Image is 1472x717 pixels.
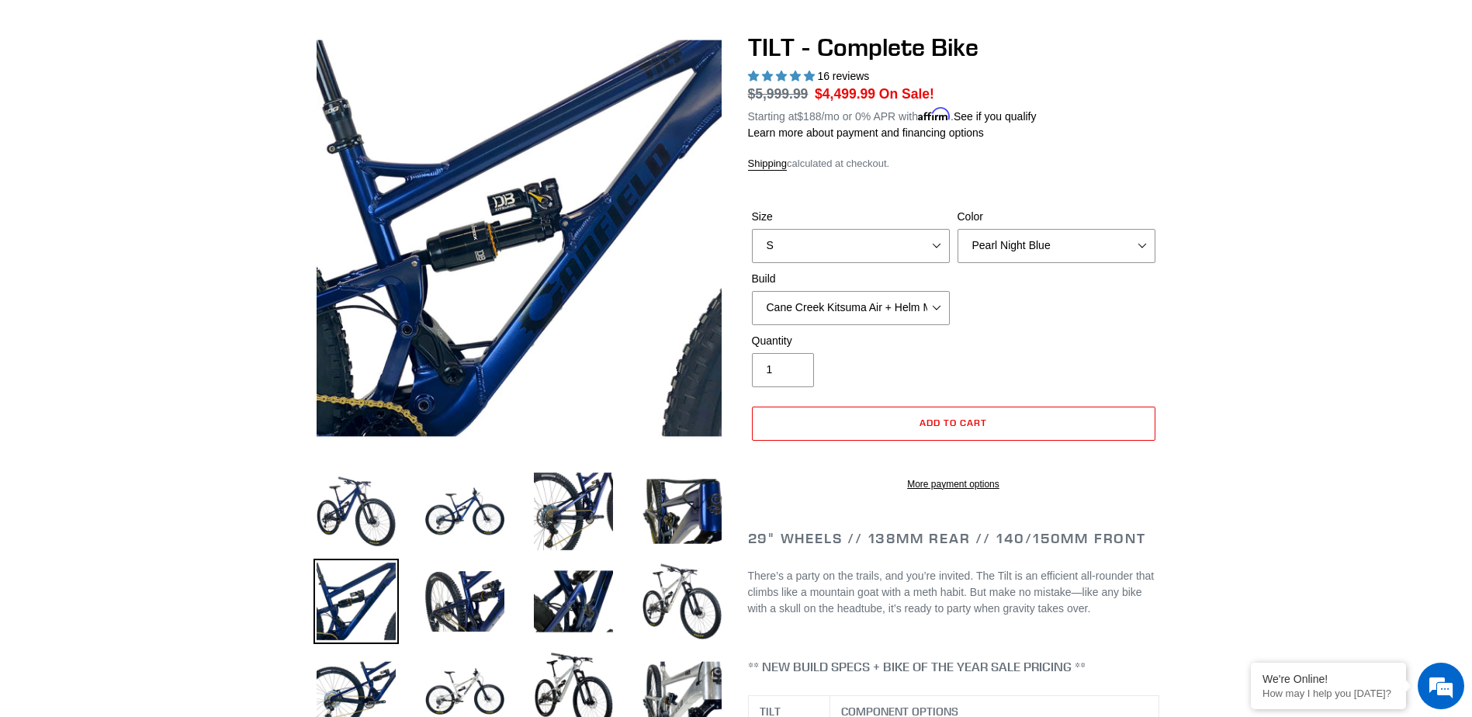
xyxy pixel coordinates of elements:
[422,469,507,554] img: Load image into Gallery viewer, TILT - Complete Bike
[313,559,399,644] img: Load image into Gallery viewer, TILT - Complete Bike
[748,33,1159,62] h1: TILT - Complete Bike
[958,209,1155,225] label: Color
[1262,688,1394,699] p: How may I help you today?
[639,559,725,644] img: Load image into Gallery viewer, TILT - Complete Bike
[17,85,40,109] div: Navigation go back
[313,469,399,554] img: Load image into Gallery viewer, TILT - Complete Bike
[748,126,984,139] a: Learn more about payment and financing options
[879,84,934,104] span: On Sale!
[90,196,214,352] span: We're online!
[531,469,616,554] img: Load image into Gallery viewer, TILT - Complete Bike
[752,333,950,349] label: Quantity
[531,559,616,644] img: Load image into Gallery viewer, TILT - Complete Bike
[748,660,1159,674] h4: ** NEW BUILD SPECS + BIKE OF THE YEAR SALE PRICING **
[748,530,1159,547] h2: 29" Wheels // 138mm Rear // 140/150mm Front
[920,417,987,428] span: Add to cart
[422,559,507,644] img: Load image into Gallery viewer, TILT - Complete Bike
[797,110,821,123] span: $188
[639,469,725,554] img: Load image into Gallery viewer, TILT - Complete Bike
[255,8,292,45] div: Minimize live chat window
[748,568,1159,617] p: There’s a party on the trails, and you’re invited. The Tilt is an efficient all-rounder that clim...
[748,70,818,82] span: 5.00 stars
[104,87,284,107] div: Chat with us now
[748,86,809,102] s: $5,999.99
[50,78,88,116] img: d_696896380_company_1647369064580_696896380
[752,271,950,287] label: Build
[8,424,296,478] textarea: Type your message and hit 'Enter'
[752,407,1155,441] button: Add to cart
[817,70,869,82] span: 16 reviews
[748,156,1159,171] div: calculated at checkout.
[815,86,875,102] span: $4,499.99
[752,209,950,225] label: Size
[752,477,1155,491] a: More payment options
[1262,673,1394,685] div: We're Online!
[954,110,1037,123] a: See if you qualify - Learn more about Affirm Financing (opens in modal)
[748,105,1037,125] p: Starting at /mo or 0% APR with .
[748,158,788,171] a: Shipping
[918,108,951,121] span: Affirm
